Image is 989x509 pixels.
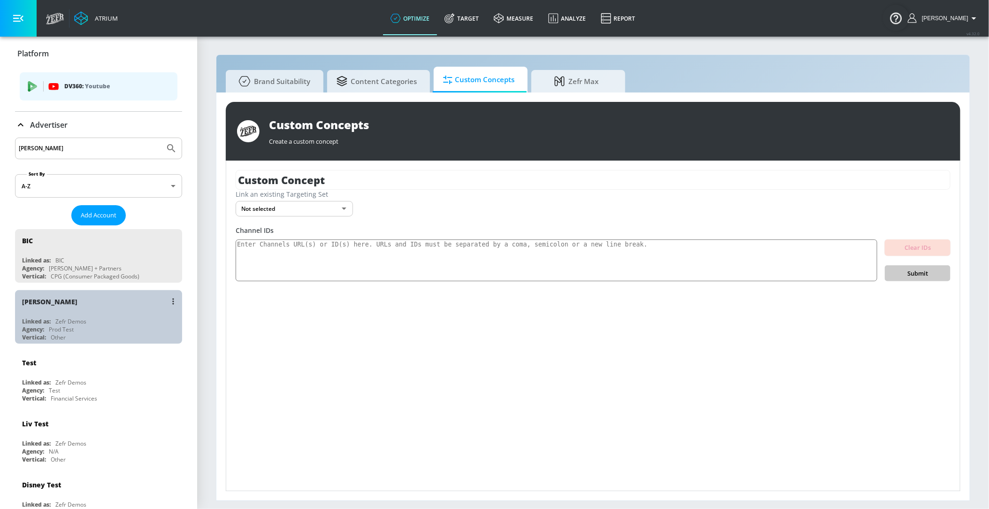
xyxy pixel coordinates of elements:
[22,236,33,245] div: BIC
[541,70,612,93] span: Zefr Max
[81,210,116,221] span: Add Account
[22,317,51,325] div: Linked as:
[22,297,77,306] div: [PERSON_NAME]
[15,290,182,344] div: [PERSON_NAME]Linked as:Zefr DemosAgency:Prod TestVertical:Other
[235,70,310,93] span: Brand Suitability
[15,229,182,283] div: BICLinked as:BICAgency:[PERSON_NAME] + PartnersVertical:CPG (Consumer Packaged Goods)
[966,31,980,36] span: v 4.32.0
[64,81,170,92] p: DV360:
[22,386,44,394] div: Agency:
[885,239,951,256] button: Clear IDs
[51,333,66,341] div: Other
[236,226,951,235] div: Channel IDs
[55,501,86,509] div: Zefr Demos
[383,1,437,35] a: optimize
[55,317,86,325] div: Zefr Demos
[161,138,182,159] button: Submit Search
[49,386,60,394] div: Test
[17,48,49,59] p: Platform
[85,81,110,91] p: Youtube
[20,69,177,107] ul: list of platforms
[15,66,182,111] div: Platform
[55,378,86,386] div: Zefr Demos
[443,69,514,91] span: Custom Concepts
[22,394,46,402] div: Vertical:
[51,394,97,402] div: Financial Services
[337,70,417,93] span: Content Categories
[486,1,541,35] a: measure
[30,120,68,130] p: Advertiser
[22,419,48,428] div: Liv Test
[15,351,182,405] div: TestLinked as:Zefr DemosAgency:TestVertical:Financial Services
[71,205,126,225] button: Add Account
[55,440,86,447] div: Zefr Demos
[22,501,51,509] div: Linked as:
[51,455,66,463] div: Other
[91,14,118,23] div: Atrium
[541,1,593,35] a: Analyze
[437,1,486,35] a: Target
[22,325,44,333] div: Agency:
[51,272,139,280] div: CPG (Consumer Packaged Goods)
[593,1,643,35] a: Report
[55,256,64,264] div: BIC
[236,190,951,199] div: Link an existing Targeting Set
[883,5,909,31] button: Open Resource Center
[22,333,46,341] div: Vertical:
[22,358,36,367] div: Test
[15,40,182,67] div: Platform
[20,72,177,100] div: DV360: Youtube
[15,412,182,466] div: Liv TestLinked as:Zefr DemosAgency:N/AVertical:Other
[22,447,44,455] div: Agency:
[892,242,943,253] span: Clear IDs
[22,480,61,489] div: Disney Test
[22,272,46,280] div: Vertical:
[269,132,949,146] div: Create a custom concept
[908,13,980,24] button: [PERSON_NAME]
[74,11,118,25] a: Atrium
[49,447,59,455] div: N/A
[22,440,51,447] div: Linked as:
[15,112,182,138] div: Advertiser
[49,325,74,333] div: Prod Test
[22,264,44,272] div: Agency:
[22,455,46,463] div: Vertical:
[15,174,182,198] div: A-Z
[49,264,122,272] div: [PERSON_NAME] + Partners
[22,256,51,264] div: Linked as:
[19,142,161,154] input: Search by name
[236,201,353,216] div: Not selected
[918,15,968,22] span: login as: veronica.hernandez@zefr.com
[269,117,949,132] div: Custom Concepts
[22,378,51,386] div: Linked as:
[27,171,47,177] label: Sort By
